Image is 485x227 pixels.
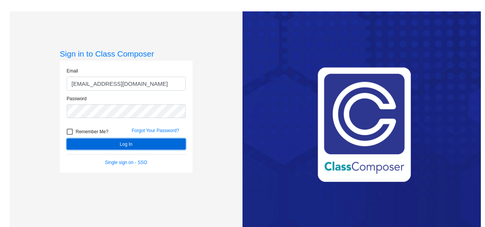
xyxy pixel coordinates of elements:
[60,49,192,58] h3: Sign in to Class Composer
[67,139,186,150] button: Log In
[67,95,87,102] label: Password
[105,160,147,165] a: Single sign on - SSO
[76,127,108,136] span: Remember Me?
[67,68,78,74] label: Email
[132,128,179,133] a: Forgot Your Password?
